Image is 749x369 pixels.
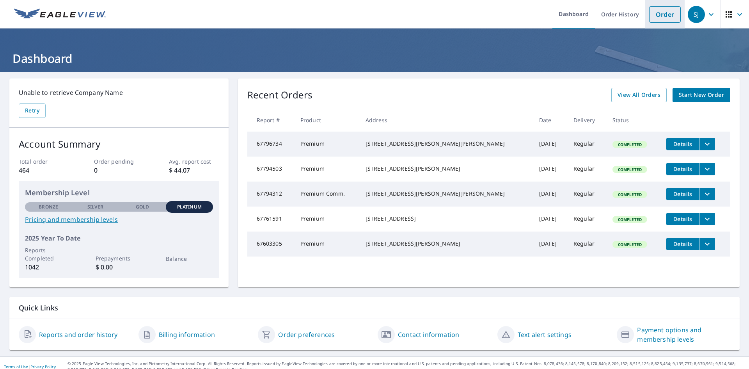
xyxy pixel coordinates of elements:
[671,165,694,173] span: Details
[699,213,715,225] button: filesDropdownBtn-67761591
[366,140,527,148] div: [STREET_ADDRESS][PERSON_NAME][PERSON_NAME]
[567,132,606,157] td: Regular
[19,303,730,313] p: Quick Links
[567,232,606,257] td: Regular
[25,246,72,262] p: Reports Completed
[533,232,567,257] td: [DATE]
[247,207,294,232] td: 67761591
[4,364,56,369] p: |
[247,88,313,102] p: Recent Orders
[19,157,69,166] p: Total order
[294,157,359,182] td: Premium
[294,232,359,257] td: Premium
[699,238,715,250] button: filesDropdownBtn-67603305
[398,330,459,339] a: Contact information
[606,109,660,132] th: Status
[366,215,527,223] div: [STREET_ADDRESS]
[169,157,219,166] p: Avg. report cost
[159,330,215,339] a: Billing information
[688,6,705,23] div: SJ
[567,157,606,182] td: Regular
[247,109,294,132] th: Report #
[94,157,144,166] p: Order pending
[177,203,202,210] p: Platinum
[294,207,359,232] td: Premium
[247,182,294,207] td: 67794312
[294,182,359,207] td: Premium Comm.
[19,88,219,97] p: Unable to retrieve Company Name
[567,207,606,232] td: Regular
[613,192,646,197] span: Completed
[366,165,527,173] div: [STREET_ADDRESS][PERSON_NAME]
[679,90,724,100] span: Start New Order
[533,109,567,132] th: Date
[637,325,730,344] a: Payment options and membership levels
[294,132,359,157] td: Premium
[671,215,694,223] span: Details
[25,187,213,198] p: Membership Level
[567,182,606,207] td: Regular
[96,254,142,262] p: Prepayments
[533,182,567,207] td: [DATE]
[25,215,213,224] a: Pricing and membership levels
[666,188,699,200] button: detailsBtn-67794312
[25,262,72,272] p: 1042
[278,330,335,339] a: Order preferences
[25,234,213,243] p: 2025 Year To Date
[39,203,58,210] p: Bronze
[699,138,715,150] button: filesDropdownBtn-67796734
[666,163,699,175] button: detailsBtn-67794503
[699,163,715,175] button: filesDropdownBtn-67794503
[359,109,533,132] th: Address
[533,132,567,157] td: [DATE]
[136,203,149,210] p: Gold
[87,203,104,210] p: Silver
[613,142,646,147] span: Completed
[518,330,572,339] a: Text alert settings
[247,132,294,157] td: 67796734
[649,6,681,23] a: Order
[19,137,219,151] p: Account Summary
[96,262,142,272] p: $ 0.00
[699,188,715,200] button: filesDropdownBtn-67794312
[666,238,699,250] button: detailsBtn-67603305
[613,217,646,222] span: Completed
[294,109,359,132] th: Product
[25,106,39,116] span: Retry
[366,190,527,198] div: [STREET_ADDRESS][PERSON_NAME][PERSON_NAME]
[673,88,730,102] a: Start New Order
[366,240,527,248] div: [STREET_ADDRESS][PERSON_NAME]
[671,240,694,248] span: Details
[39,330,117,339] a: Reports and order history
[247,157,294,182] td: 67794503
[19,166,69,175] p: 464
[19,103,46,118] button: Retry
[14,9,106,20] img: EV Logo
[671,190,694,198] span: Details
[169,166,219,175] p: $ 44.07
[567,109,606,132] th: Delivery
[611,88,667,102] a: View All Orders
[618,90,660,100] span: View All Orders
[166,255,213,263] p: Balance
[666,138,699,150] button: detailsBtn-67796734
[9,50,740,66] h1: Dashboard
[533,157,567,182] td: [DATE]
[671,140,694,148] span: Details
[613,167,646,172] span: Completed
[613,242,646,247] span: Completed
[247,232,294,257] td: 67603305
[533,207,567,232] td: [DATE]
[666,213,699,225] button: detailsBtn-67761591
[94,166,144,175] p: 0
